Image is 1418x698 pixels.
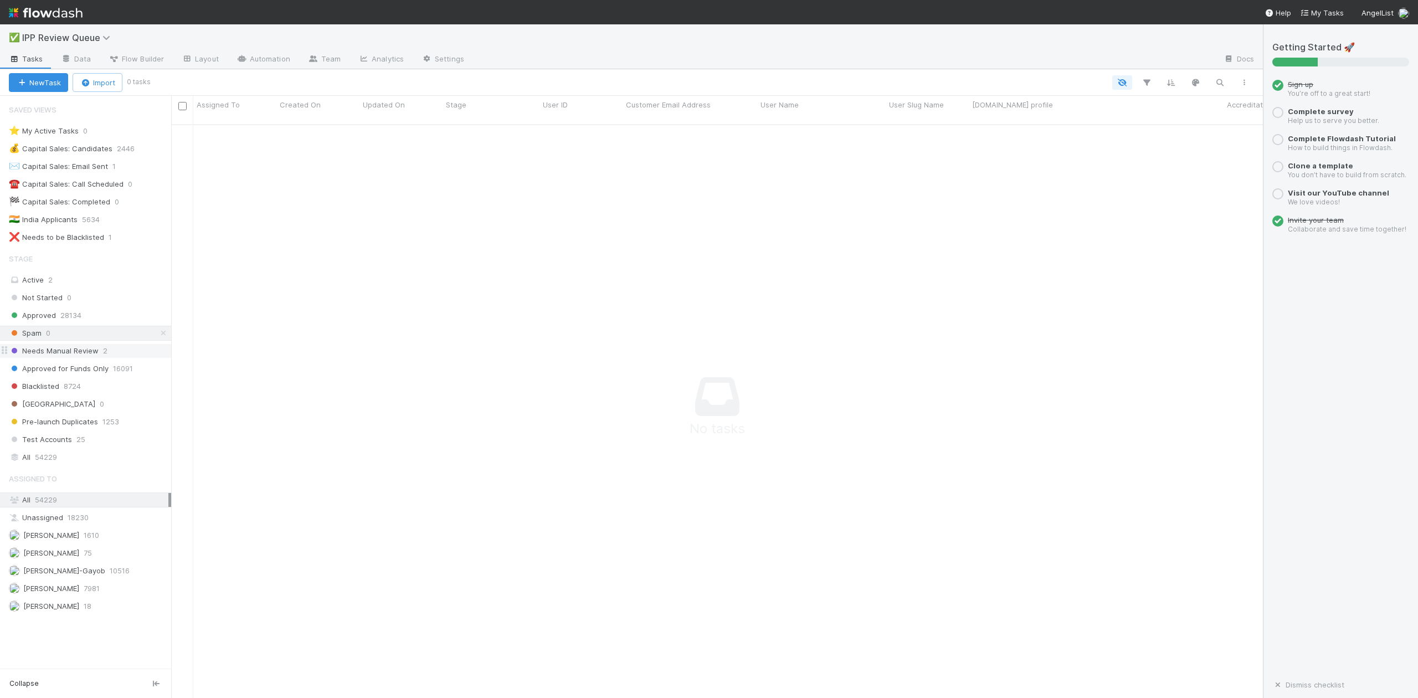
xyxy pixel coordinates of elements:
span: Customer Email Address [626,99,711,110]
img: avatar_ac83cd3a-2de4-4e8f-87db-1b662000a96d.png [9,530,20,541]
small: How to build things in Flowdash. [1288,143,1393,152]
span: 2446 [117,142,146,156]
span: ☎️ [9,179,20,188]
span: Test Accounts [9,433,72,446]
a: Clone a template [1288,161,1353,170]
img: avatar_45aa71e2-cea6-4b00-9298-a0421aa61a2d.png [1398,8,1409,19]
img: avatar_73a733c5-ce41-4a22-8c93-0dca612da21e.png [9,547,20,558]
span: 18230 [68,511,89,525]
span: ✉️ [9,161,20,171]
span: 28134 [60,309,81,322]
span: 0 [67,291,71,305]
span: Blacklisted [9,379,59,393]
span: 0 [115,195,130,209]
img: avatar_45aa71e2-cea6-4b00-9298-a0421aa61a2d.png [9,565,20,576]
div: Capital Sales: Email Sent [9,160,108,173]
span: Collapse [9,679,39,689]
span: 1 [112,160,127,173]
a: Complete Flowdash Tutorial [1288,134,1396,143]
small: Collaborate and save time together! [1288,225,1406,233]
a: Layout [173,51,228,69]
span: User Slug Name [889,99,944,110]
span: 🏁 [9,197,20,206]
div: Capital Sales: Call Scheduled [9,177,124,191]
span: 0 [128,177,143,191]
span: ⭐ [9,126,20,135]
span: 16091 [113,362,133,376]
span: 1 [109,230,123,244]
button: NewTask [9,73,68,92]
a: Team [299,51,350,69]
span: 2 [48,275,53,284]
div: My Active Tasks [9,124,79,138]
span: 7981 [84,582,100,596]
span: Approved for Funds Only [9,362,109,376]
div: Capital Sales: Candidates [9,142,112,156]
span: Stage [9,248,33,270]
div: Active [9,273,168,287]
span: 18 [84,599,91,613]
a: Dismiss checklist [1272,680,1344,689]
a: Data [52,51,100,69]
small: We love videos! [1288,198,1340,206]
span: Assigned To [9,468,57,490]
span: Tasks [9,53,43,64]
span: 54229 [35,450,57,464]
a: Invite your team [1288,215,1344,224]
a: Visit our YouTube channel [1288,188,1389,197]
a: Docs [1215,51,1263,69]
small: Help us to serve you better. [1288,116,1379,125]
div: Capital Sales: Completed [9,195,110,209]
span: [PERSON_NAME] [23,602,79,610]
span: 0 [46,326,50,340]
span: [PERSON_NAME] [23,584,79,593]
span: My Tasks [1300,8,1344,17]
span: Updated On [363,99,405,110]
span: 🇮🇳 [9,214,20,224]
a: Automation [228,51,299,69]
img: logo-inverted-e16ddd16eac7371096b0.svg [9,3,83,22]
div: Unassigned [9,511,168,525]
span: User Name [761,99,799,110]
span: IPP Review Queue [22,32,116,43]
span: 0 [83,124,99,138]
span: Flow Builder [109,53,164,64]
span: Accreditation Entity Type [1227,99,1314,110]
span: [GEOGRAPHIC_DATA] [9,397,95,411]
span: [PERSON_NAME] [23,548,79,557]
span: User ID [543,99,568,110]
span: AngelList [1362,8,1394,17]
span: 25 [76,433,85,446]
small: You don’t have to build from scratch. [1288,171,1406,179]
div: Help [1265,7,1291,18]
span: Pre-launch Duplicates [9,415,98,429]
span: 75 [84,546,92,560]
a: Settings [413,51,473,69]
span: ✅ [9,33,20,42]
a: My Tasks [1300,7,1344,18]
span: 54229 [35,495,57,504]
small: 0 tasks [127,77,151,87]
span: [DOMAIN_NAME] profile [972,99,1053,110]
span: ❌ [9,232,20,242]
span: 2 [103,344,107,358]
small: You’re off to a great start! [1288,89,1370,97]
button: Import [73,73,122,92]
img: avatar_cd4e5e5e-3003-49e5-bc76-fd776f359de9.png [9,583,20,594]
span: 10516 [110,564,130,578]
span: Approved [9,309,56,322]
h5: Getting Started 🚀 [1272,42,1409,53]
span: [PERSON_NAME]-Gayob [23,566,105,575]
span: 💰 [9,143,20,153]
span: 8724 [64,379,81,393]
div: All [9,450,168,464]
span: Stage [446,99,466,110]
span: 1253 [102,415,119,429]
a: Analytics [350,51,413,69]
a: Complete survey [1288,107,1354,116]
span: [PERSON_NAME] [23,531,79,540]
